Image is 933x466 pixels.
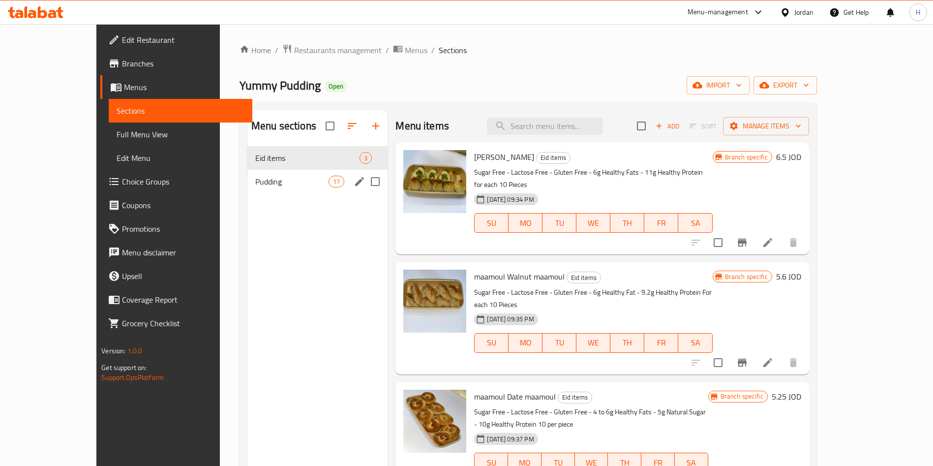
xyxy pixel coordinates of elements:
p: Sugar Free - Lactose Free - Gluten Free - 6g Healthy Fat - 9.2g Healthy Protein For each 10 Pieces [474,286,712,311]
span: maamoul Date maamoul [474,389,556,404]
span: Select to update [708,232,728,253]
div: Menu-management [688,6,748,18]
span: maamoul Walnut maamoul [474,269,565,284]
span: TH [614,336,640,350]
span: Menu disclaimer [122,247,244,258]
span: Edit Menu [117,152,244,164]
span: Choice Groups [122,176,244,187]
span: SU [479,336,505,350]
span: Branches [122,58,244,69]
span: Eid items [537,152,570,163]
span: Coupons [122,199,244,211]
span: MO [512,216,539,230]
button: SU [474,213,509,233]
span: [DATE] 09:37 PM [483,435,538,444]
button: Branch-specific-item [730,351,754,374]
button: TU [542,333,576,353]
span: Edit Restaurant [122,34,244,46]
a: Edit menu item [762,237,774,249]
span: Select section [631,116,652,136]
button: SU [474,333,509,353]
p: Sugar Free - Lactose Free - Gluten Free - 6g Healthy Fats - 11g Healthy Protein for each 10 Pieces [474,166,712,191]
nav: Menu sections [247,142,388,197]
span: MO [512,336,539,350]
span: WE [580,216,606,230]
a: Coupons [100,193,252,217]
span: Select all sections [320,116,340,136]
button: Branch-specific-item [730,231,754,254]
div: Open [325,81,347,93]
a: Branches [100,52,252,75]
span: Eid items [567,272,601,283]
a: Full Menu View [109,123,252,146]
div: Jordan [794,7,813,18]
a: Promotions [100,217,252,241]
a: Edit Menu [109,146,252,170]
img: maamoul Date maamoul [403,390,466,453]
span: TU [546,216,572,230]
div: Eid items3 [247,146,388,170]
span: FR [648,216,674,230]
button: SA [678,333,712,353]
button: TH [610,213,644,233]
h6: 5.6 JOD [776,270,801,283]
h2: Menu items [395,119,449,133]
span: Branch specific [721,153,772,162]
span: Open [325,82,347,91]
span: Add item [652,119,683,134]
button: Manage items [723,117,809,135]
button: Add [652,119,683,134]
img: maamoul Walnut maamoul [403,270,466,333]
li: / [431,44,435,56]
h6: 6.5 JOD [776,150,801,164]
button: edit [352,174,367,189]
input: search [487,118,603,135]
a: Edit menu item [762,357,774,369]
button: MO [509,333,542,353]
button: delete [782,231,805,254]
a: Edit Restaurant [100,28,252,52]
span: Menus [405,44,427,56]
span: Coverage Report [122,294,244,306]
span: Select to update [708,352,728,373]
span: Promotions [122,223,244,235]
h6: 5.25 JOD [772,390,801,404]
span: Add [654,121,681,132]
a: Upsell [100,264,252,288]
span: SA [682,336,708,350]
a: Coverage Report [100,288,252,311]
span: Get support on: [101,361,147,374]
a: Choice Groups [100,170,252,193]
span: TU [546,336,572,350]
button: Add section [364,114,388,138]
span: export [761,79,809,92]
div: items [360,152,372,164]
span: Version: [101,344,125,357]
span: Select section first [683,119,723,134]
span: SA [682,216,708,230]
span: 3 [360,154,371,163]
a: Home [240,44,271,56]
span: [DATE] 09:35 PM [483,314,538,324]
a: Menu disclaimer [100,241,252,264]
li: / [386,44,389,56]
button: MO [509,213,542,233]
span: SU [479,216,505,230]
span: Manage items [731,120,801,132]
button: FR [644,213,678,233]
span: Grocery Checklist [122,317,244,329]
nav: breadcrumb [240,44,817,57]
span: WE [580,336,606,350]
span: Branch specific [717,392,767,401]
div: Pudding17edit [247,170,388,193]
span: Eid items [255,152,360,164]
a: Sections [109,99,252,123]
span: TH [614,216,640,230]
div: items [329,176,344,187]
span: [DATE] 09:34 PM [483,195,538,204]
h2: Menu sections [251,119,316,133]
span: Sections [117,105,244,117]
p: Sugar Free - Lactose Free - Gluten Free - 4 to 6g Healthy Fats - 5g Natural Sugar - 10g Healthy P... [474,406,708,431]
div: Eid items [536,152,571,164]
